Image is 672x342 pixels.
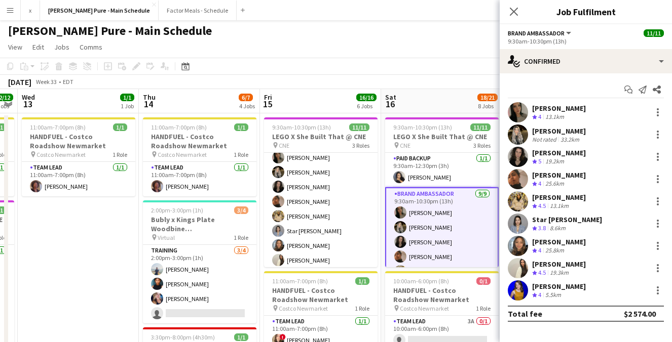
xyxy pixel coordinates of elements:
[543,291,563,300] div: 5.5km
[22,93,35,102] span: Wed
[158,151,207,158] span: Costco Newmarket
[538,246,541,254] span: 4
[263,98,272,110] span: 15
[4,40,26,54] a: View
[532,170,586,180] div: [PERSON_NAME]
[532,148,586,157] div: [PERSON_NAME]
[532,260,586,269] div: [PERSON_NAME]
[532,126,586,136] div: [PERSON_NAME]
[22,117,135,196] app-job-card: 11:00am-7:00pm (8h)1/1HANDFUEL - Costco Roadshow Newmarket Costco Newmarket1 RoleTeam Lead1/111:0...
[532,282,586,291] div: [PERSON_NAME]
[143,93,156,102] span: Thu
[120,94,134,101] span: 1/1
[473,142,491,149] span: 3 Roles
[239,94,253,101] span: 6/7
[532,136,558,143] div: Not rated
[272,123,331,131] span: 9:30am-10:30pm (13h)
[355,305,369,312] span: 1 Role
[548,269,571,277] div: 19.3km
[158,234,175,241] span: Virtual
[500,5,672,18] h3: Job Fulfilment
[279,305,328,312] span: Costco Newmarket
[143,117,256,196] app-job-card: 11:00am-7:00pm (8h)1/1HANDFUEL - Costco Roadshow Newmarket Costco Newmarket1 RoleTeam Lead1/111:0...
[400,305,449,312] span: Costco Newmarket
[280,334,286,340] span: !
[151,333,215,341] span: 3:30pm-8:00pm (4h30m)
[400,142,410,149] span: CNE
[8,23,212,38] h1: [PERSON_NAME] Pure - Main Schedule
[538,224,546,232] span: 3.8
[384,98,396,110] span: 16
[508,29,565,37] span: Brand Ambassador
[36,151,86,158] span: Costco Newmarket
[143,132,256,150] h3: HANDFUEL - Costco Roadshow Newmarket
[151,123,207,131] span: 11:00am-7:00pm (8h)
[508,29,573,37] button: Brand Ambassador
[385,153,499,187] app-card-role: Paid Backup1/19:30am-12:30pm (3h)[PERSON_NAME]
[63,78,73,85] div: EDT
[113,123,127,131] span: 1/1
[538,157,541,165] span: 5
[264,286,378,304] h3: HANDFUEL - Costco Roadshow Newmarket
[558,136,581,143] div: 33.2km
[385,286,499,304] h3: HANDFUEL - Costco Roadshow Newmarket
[143,215,256,233] h3: Bubly x Kings Plate Woodbine [GEOGRAPHIC_DATA]
[477,94,498,101] span: 18/21
[548,202,571,210] div: 13.1km
[357,102,376,110] div: 6 Jobs
[279,142,289,149] span: CNE
[538,180,541,187] span: 4
[143,162,256,196] app-card-role: Team Lead1/111:00am-7:00pm (8h)[PERSON_NAME]
[264,93,272,102] span: Fri
[121,102,134,110] div: 1 Job
[234,234,248,241] span: 1 Role
[349,123,369,131] span: 11/11
[264,132,378,141] h3: LEGO X She Built That @ CNE
[50,40,73,54] a: Jobs
[22,162,135,196] app-card-role: Team Lead1/111:00am-7:00pm (8h)[PERSON_NAME]
[264,117,378,267] app-job-card: 9:30am-10:30pm (13h)11/11LEGO X She Built That @ CNE CNE3 Roles[PERSON_NAME]Brand Ambassador9/99:...
[548,224,568,233] div: 8.6km
[356,94,377,101] span: 16/16
[234,151,248,158] span: 1 Role
[538,291,541,298] span: 4
[22,132,135,150] h3: HANDFUEL - Costco Roadshow Newmarket
[385,117,499,267] app-job-card: 9:30am-10:30pm (13h)11/11LEGO X She Built That @ CNE CNE3 RolesPaid Backup1/19:30am-12:30pm (3h)[...
[393,123,452,131] span: 9:30am-10:30pm (13h)
[352,142,369,149] span: 3 Roles
[385,132,499,141] h3: LEGO X She Built That @ CNE
[538,269,546,276] span: 4.5
[40,1,159,20] button: [PERSON_NAME] Pure - Main Schedule
[143,245,256,323] app-card-role: Training3/42:00pm-3:00pm (1h)[PERSON_NAME][PERSON_NAME][PERSON_NAME]
[532,237,586,246] div: [PERSON_NAME]
[508,309,542,319] div: Total fee
[234,123,248,131] span: 1/1
[141,98,156,110] span: 14
[33,78,59,85] span: Week 33
[385,187,499,341] app-card-role: Brand Ambassador9/99:30am-10:30pm (13h)[PERSON_NAME][PERSON_NAME][PERSON_NAME][PERSON_NAME]
[264,133,378,285] app-card-role: Brand Ambassador9/99:30am-10:30pm (13h)[PERSON_NAME][PERSON_NAME][PERSON_NAME][PERSON_NAME][PERSO...
[234,333,248,341] span: 1/1
[543,246,566,255] div: 25.8km
[385,93,396,102] span: Sat
[143,200,256,323] app-job-card: 2:00pm-3:00pm (1h)3/4Bubly x Kings Plate Woodbine [GEOGRAPHIC_DATA] Virtual1 RoleTraining3/42:00p...
[543,113,566,121] div: 13.1km
[159,1,237,20] button: Factor Meals - Schedule
[393,277,449,285] span: 10:00am-6:00pm (8h)
[32,42,44,52] span: Edit
[80,42,102,52] span: Comms
[508,37,664,45] div: 9:30am-10:30pm (13h)
[151,206,203,214] span: 2:00pm-3:00pm (1h)
[8,42,22,52] span: View
[478,102,497,110] div: 8 Jobs
[476,305,491,312] span: 1 Role
[234,206,248,214] span: 3/4
[532,104,586,113] div: [PERSON_NAME]
[54,42,69,52] span: Jobs
[538,113,541,120] span: 4
[532,193,586,202] div: [PERSON_NAME]
[543,157,566,166] div: 19.2km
